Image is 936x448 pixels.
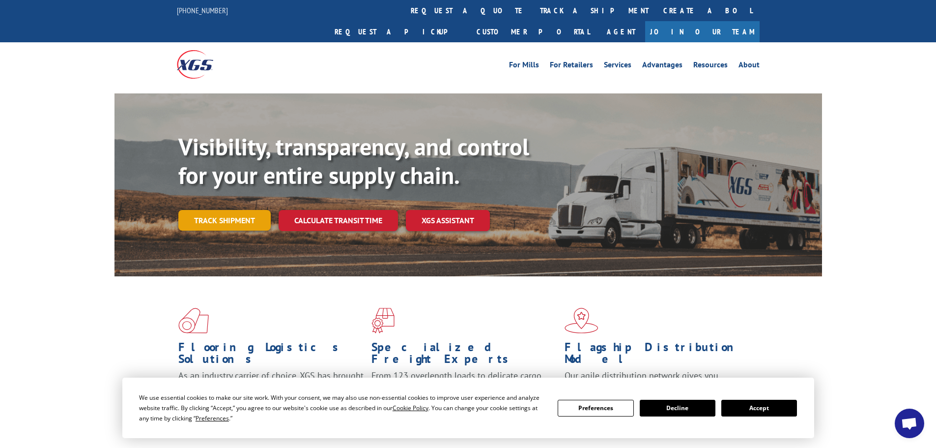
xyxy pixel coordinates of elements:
button: Accept [721,400,797,417]
a: Open chat [895,409,924,438]
h1: Specialized Freight Experts [371,341,557,370]
a: Services [604,61,631,72]
img: xgs-icon-total-supply-chain-intelligence-red [178,308,209,333]
img: xgs-icon-flagship-distribution-model-red [565,308,598,333]
div: We use essential cookies to make our site work. With your consent, we may also use non-essential ... [139,392,546,423]
h1: Flooring Logistics Solutions [178,341,364,370]
a: [PHONE_NUMBER] [177,5,228,15]
a: Request a pickup [327,21,469,42]
a: Agent [597,21,645,42]
a: XGS ASSISTANT [406,210,490,231]
span: As an industry carrier of choice, XGS has brought innovation and dedication to flooring logistics... [178,370,364,405]
div: Cookie Consent Prompt [122,378,814,438]
a: For Mills [509,61,539,72]
a: Join Our Team [645,21,760,42]
a: Customer Portal [469,21,597,42]
a: Advantages [642,61,682,72]
a: Resources [693,61,728,72]
h1: Flagship Distribution Model [565,341,750,370]
a: Track shipment [178,210,271,231]
button: Decline [640,400,715,417]
a: For Retailers [550,61,593,72]
button: Preferences [558,400,633,417]
span: Cookie Policy [393,404,428,412]
a: About [738,61,760,72]
span: Our agile distribution network gives you nationwide inventory management on demand. [565,370,745,393]
img: xgs-icon-focused-on-flooring-red [371,308,395,333]
p: From 123 overlength loads to delicate cargo, our experienced staff knows the best way to move you... [371,370,557,414]
b: Visibility, transparency, and control for your entire supply chain. [178,131,529,190]
span: Preferences [196,414,229,422]
a: Calculate transit time [279,210,398,231]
